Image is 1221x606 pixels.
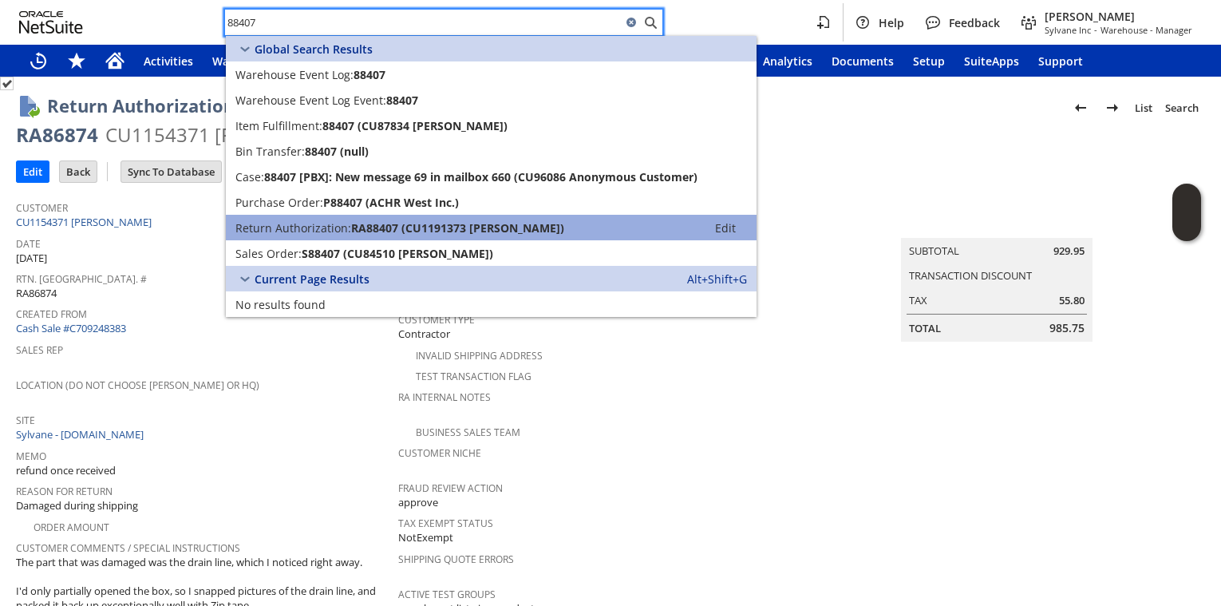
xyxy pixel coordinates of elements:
a: Search [1159,95,1205,121]
div: RA86874 [16,122,98,148]
span: Warehouse [212,53,274,69]
a: Activities [134,45,203,77]
span: Support [1038,53,1083,69]
span: 985.75 [1049,320,1085,336]
span: Activities [144,53,193,69]
span: Purchase Order: [235,195,323,210]
span: 88407 (null) [305,144,369,159]
a: Recent Records [19,45,57,77]
span: Item Fulfillment: [235,118,322,133]
span: Damaged during shipping [16,498,138,513]
span: NotExempt [398,530,453,545]
a: Transaction Discount [909,268,1032,283]
a: Documents [822,45,903,77]
span: Warehouse Event Log: [235,67,354,82]
a: Sales Rep [16,343,63,357]
a: Invalid Shipping Address [416,349,543,362]
iframe: Click here to launch Oracle Guided Learning Help Panel [1172,184,1201,241]
span: Documents [832,53,894,69]
span: Oracle Guided Learning Widget. To move around, please hold and drag [1172,213,1201,242]
a: Sylvane - [DOMAIN_NAME] [16,427,148,442]
span: SuiteApps [964,53,1019,69]
span: Warehouse Event Log Event: [235,93,386,108]
div: CU1154371 [PERSON_NAME] [105,122,364,148]
span: Analytics [763,53,812,69]
a: Analytics [753,45,822,77]
a: Bin Transfer:88407 (null)Edit: [226,138,757,164]
a: Shipping Quote Errors [398,553,514,566]
a: Cash Sale #C709248383 [16,321,126,335]
input: Edit [17,161,49,182]
span: refund once received [16,463,116,478]
a: Active Test Groups [398,588,496,601]
svg: Recent Records [29,51,48,70]
span: Alt+Shift+G [687,271,747,287]
span: Warehouse - Manager [1100,24,1192,36]
a: Customer Niche [398,446,481,460]
input: Search [225,13,622,32]
span: Bin Transfer: [235,144,305,159]
span: - [1094,24,1097,36]
h1: Return Authorization [47,93,235,119]
a: Rtn. [GEOGRAPHIC_DATA]. # [16,272,147,286]
a: Case:88407 [PBX]: New message 69 in mailbox 660 (CU96086 Anonymous Customer)Edit: [226,164,757,189]
caption: Summary [901,212,1093,238]
a: Warehouse Event Log Event:88407Edit: [226,87,757,113]
input: Sync To Database [121,161,221,182]
span: Contractor [398,327,450,342]
span: 88407 [386,93,418,108]
span: approve [398,495,438,510]
a: Order Amount [34,521,109,534]
a: Warehouse [203,45,283,77]
a: Warehouse Event Log:88407Edit: [226,61,757,87]
span: 88407 [PBX]: New message 69 in mailbox 660 (CU96086 Anonymous Customer) [264,169,697,184]
a: Location (Do Not Choose [PERSON_NAME] or HQ) [16,378,259,392]
a: Created From [16,307,87,321]
a: Fraud Review Action [398,481,503,495]
span: Global Search Results [255,42,373,57]
a: Item Fulfillment:88407 (CU87834 [PERSON_NAME])Edit: [226,113,757,138]
a: List [1128,95,1159,121]
span: RA88407 (CU1191373 [PERSON_NAME]) [351,220,564,236]
a: RA Internal Notes [398,390,491,404]
img: Previous [1071,98,1090,117]
a: Edit: [697,218,753,237]
span: Sales Order: [235,246,302,261]
a: Customer Type [398,313,475,327]
a: Home [96,45,134,77]
a: Date [16,237,41,251]
img: Next [1103,98,1122,117]
a: Sales Order:S88407 (CU84510 [PERSON_NAME])Edit: [226,240,757,266]
a: Reason For Return [16,485,113,498]
a: Site [16,414,35,427]
span: 929.95 [1053,244,1085,259]
span: 88407 (CU87834 [PERSON_NAME]) [322,118,508,133]
span: RA86874 [16,286,57,301]
a: Return Authorization:RA88407 (CU1191373 [PERSON_NAME])Edit: [226,215,757,240]
a: CU1154371 [PERSON_NAME] [16,215,156,229]
span: No results found [235,297,326,312]
a: Subtotal [909,244,959,258]
a: No results found [226,291,757,317]
span: [PERSON_NAME] [1045,9,1192,24]
span: Feedback [949,15,1000,30]
svg: Shortcuts [67,51,86,70]
a: Customer Comments / Special Instructions [16,541,240,555]
input: Back [60,161,97,182]
span: Current Page Results [255,271,369,287]
a: Memo [16,450,46,463]
span: Help [879,15,904,30]
a: Business Sales Team [416,426,520,439]
a: Test Transaction Flag [416,370,531,383]
span: P88407 (ACHR West Inc.) [323,195,459,210]
span: Sylvane Inc [1045,24,1091,36]
svg: Home [105,51,124,70]
a: Tax [909,293,927,307]
span: 88407 [354,67,385,82]
svg: Search [641,13,660,32]
a: SuiteApps [954,45,1029,77]
a: Support [1029,45,1093,77]
span: Case: [235,169,264,184]
span: Return Authorization: [235,220,351,236]
span: S88407 (CU84510 [PERSON_NAME]) [302,246,493,261]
